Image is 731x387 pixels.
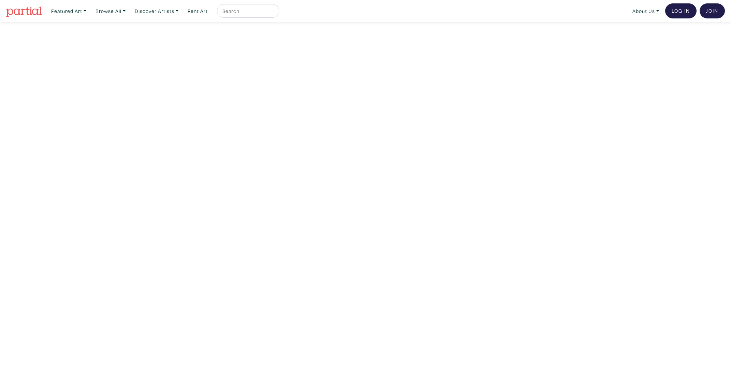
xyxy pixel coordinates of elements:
a: Join [700,3,725,18]
input: Search [222,7,273,15]
a: About Us [629,4,662,18]
a: Rent Art [185,4,211,18]
a: Log In [665,3,697,18]
a: Discover Artists [132,4,181,18]
a: Featured Art [48,4,89,18]
a: Browse All [92,4,129,18]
